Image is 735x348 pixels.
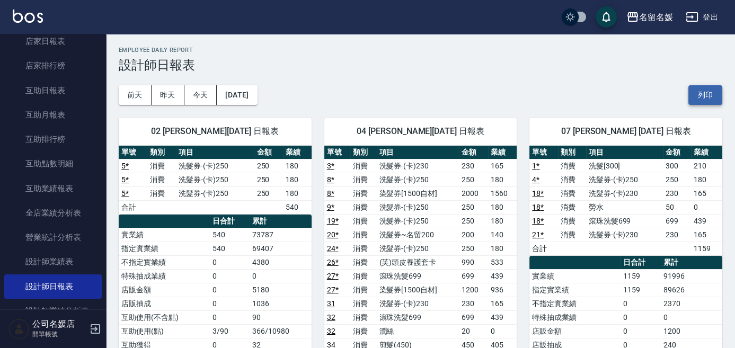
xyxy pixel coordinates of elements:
td: 91996 [661,269,722,283]
td: 540 [283,200,312,214]
td: 消費 [350,214,376,228]
td: 消費 [350,255,376,269]
td: 洗髮[300] [586,159,663,173]
td: 936 [488,283,517,297]
td: 消費 [350,173,376,186]
span: 07 [PERSON_NAME] [DATE] 日報表 [542,126,710,137]
td: 洗髮券-(卡)230 [586,186,663,200]
td: 439 [691,214,722,228]
button: 昨天 [152,85,184,105]
td: 250 [254,186,283,200]
td: 洗髮券-(卡)250 [377,173,459,186]
td: 250 [254,173,283,186]
td: 指定實業績 [529,283,621,297]
td: 0 [488,324,517,338]
td: 1159 [691,242,722,255]
td: 20 [459,324,488,338]
button: save [596,6,617,28]
button: 列印 [688,85,722,105]
button: 前天 [119,85,152,105]
td: 0 [621,297,661,310]
td: 消費 [558,186,586,200]
td: 洗髮券-(卡)250 [377,214,459,228]
button: [DATE] [217,85,257,105]
td: 230 [459,159,488,173]
a: 互助排行榜 [4,127,102,151]
td: 滾珠洗髮699 [377,269,459,283]
td: 180 [283,186,312,200]
th: 項目 [377,146,459,159]
td: 消費 [350,200,376,214]
td: 165 [691,228,722,242]
td: 消費 [147,186,176,200]
td: 250 [459,214,488,228]
th: 日合計 [210,215,250,228]
td: 洗髮券-(卡)230 [377,159,459,173]
td: 439 [488,269,517,283]
td: 2000 [459,186,488,200]
td: 店販抽成 [119,297,210,310]
td: 洗髮券-(卡)250 [586,173,663,186]
td: 0 [210,297,250,310]
td: 699 [459,310,488,324]
button: 今天 [184,85,217,105]
a: 店家日報表 [4,29,102,53]
td: 特殊抽成業績 [529,310,621,324]
td: 1159 [621,269,661,283]
td: 染髮券[1500自材] [377,186,459,200]
td: 消費 [147,173,176,186]
td: 消費 [350,310,376,324]
h2: Employee Daily Report [119,47,722,53]
a: 互助日報表 [4,78,102,103]
td: 69407 [250,242,311,255]
td: 消費 [350,242,376,255]
td: 699 [663,214,691,228]
a: 設計師業績分析表 [4,299,102,323]
td: 230 [663,228,691,242]
th: 單號 [119,146,147,159]
a: 設計師業績表 [4,249,102,274]
td: 洗髮券-(卡)250 [377,200,459,214]
td: 滾珠洗髮699 [377,310,459,324]
th: 類別 [147,146,176,159]
td: 滾珠洗髮699 [586,214,663,228]
td: 439 [488,310,517,324]
td: 1159 [621,283,661,297]
a: 設計師日報表 [4,274,102,299]
td: 互助使用(點) [119,324,210,338]
td: 200 [459,228,488,242]
th: 日合計 [621,256,661,270]
td: 指定實業績 [119,242,210,255]
td: 不指定實業績 [529,297,621,310]
th: 業績 [691,146,722,159]
td: 0 [210,269,250,283]
td: 洗髮券-(卡)250 [176,159,254,173]
td: 140 [488,228,517,242]
td: 不指定實業績 [119,255,210,269]
td: 180 [691,173,722,186]
td: 消費 [350,283,376,297]
td: 540 [210,242,250,255]
th: 金額 [663,146,691,159]
a: 互助點數明細 [4,151,102,176]
td: 0 [621,324,661,338]
td: 洗髮券-(卡)230 [377,297,459,310]
button: 名留名媛 [622,6,677,28]
h3: 設計師日報表 [119,58,722,73]
td: 300 [663,159,691,173]
th: 項目 [176,146,254,159]
td: 50 [663,200,691,214]
th: 單號 [529,146,557,159]
td: 合計 [529,242,557,255]
td: 洗髮券-(卡)250 [176,173,254,186]
td: 染髮券[1500自材] [377,283,459,297]
td: 165 [488,297,517,310]
td: 230 [663,186,691,200]
td: 165 [691,186,722,200]
th: 類別 [350,146,376,159]
th: 類別 [558,146,586,159]
a: 32 [327,327,335,335]
td: 990 [459,255,488,269]
td: 消費 [558,214,586,228]
th: 累計 [661,256,722,270]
